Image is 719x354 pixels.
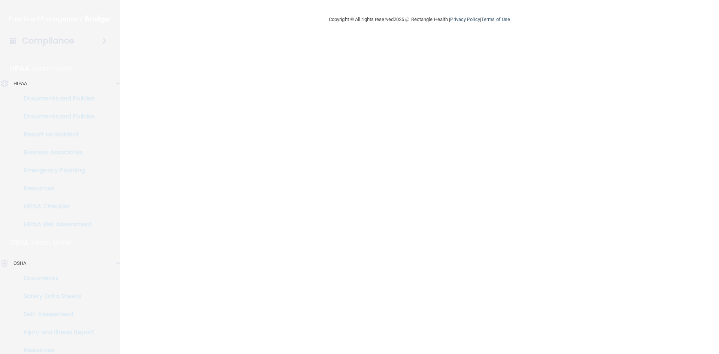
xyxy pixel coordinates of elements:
[5,113,107,120] p: Documents and Policies
[5,347,107,354] p: Resources
[5,95,107,102] p: Documents and Policies
[33,238,72,247] p: Learn More!
[283,7,556,31] div: Copyright © All rights reserved 2025 @ Rectangle Health | |
[5,293,107,300] p: Safety Data Sheets
[22,36,74,46] h4: Compliance
[9,12,111,27] img: PMB logo
[450,16,480,22] a: Privacy Policy
[5,167,107,174] p: Emergency Planning
[5,329,107,336] p: Injury and Illness Report
[10,64,29,73] p: HIPAA
[5,311,107,318] p: Self-Assessment
[481,16,510,22] a: Terms of Use
[5,221,107,228] p: HIPAA Risk Assessment
[5,131,107,138] p: Report an Incident
[33,64,73,73] p: Learn More!
[5,185,107,192] p: Resources
[13,259,26,268] p: OSHA
[10,238,29,247] p: OSHA
[13,79,27,88] p: HIPAA
[5,203,107,210] p: HIPAA Checklist
[5,275,107,282] p: Documents
[5,149,107,156] p: Business Associates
